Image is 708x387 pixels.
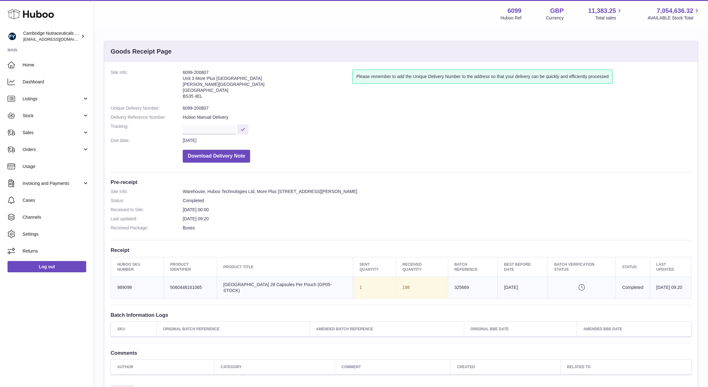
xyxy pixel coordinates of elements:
dd: [DATE] 09:20 [183,216,691,222]
span: Listings [23,96,82,102]
th: Sent Quantity [353,257,396,277]
td: Completed [616,277,650,298]
a: 11,383.25 Total sales [588,7,623,21]
h3: Goods Receipt Page [111,47,172,56]
th: Original Batch Reference [157,322,310,336]
th: Comment [335,360,450,374]
td: [GEOGRAPHIC_DATA] 28 Capsules Per Pouch (GP05-STOCK) [217,277,353,298]
td: 1 [353,277,396,298]
dd: [DATE] [183,138,691,144]
span: Settings [23,231,89,237]
dd: Completed [183,198,691,204]
dd: Boxes [183,225,691,231]
span: Dashboard [23,79,89,85]
dt: Last updated: [111,216,183,222]
th: Related to [560,360,691,374]
dd: Warehouse, Huboo Technologies Ltd, More Plus [STREET_ADDRESS][PERSON_NAME] [183,189,691,195]
th: Product Identifier [164,257,217,277]
span: Sales [23,130,82,136]
img: huboo@camnutra.com [8,32,17,41]
dt: Received to Site: [111,207,183,213]
span: Stock [23,113,82,119]
span: AVAILABLE Stock Total [648,15,700,21]
span: Usage [23,164,89,170]
h3: Receipt [111,247,691,254]
span: Home [23,62,89,68]
td: [DATE] 09:20 [650,277,691,298]
th: Batch Verification Status [548,257,616,277]
div: Huboo Ref [501,15,522,21]
span: Cases [23,197,89,203]
dd: 6099-200807 [183,105,691,111]
a: Log out [8,261,86,272]
th: Author [111,360,214,374]
span: Total sales [595,15,623,21]
th: Original BBE Date [464,322,577,336]
h3: Comments [111,349,691,356]
td: [DATE] [498,277,548,298]
dt: Received Package: [111,225,183,231]
th: Batch Reference [448,257,498,277]
div: Cambridge Nutraceuticals Ltd [23,30,80,42]
span: Channels [23,214,89,220]
th: SKU [111,322,157,336]
dt: Site Info: [111,70,183,102]
a: 7,054,636.32 AVAILABLE Stock Total [648,7,700,21]
span: 11,383.25 [588,7,616,15]
th: Amended BBE Date [577,322,691,336]
dd: [DATE] 00:00 [183,207,691,213]
dd: Huboo Manual Delivery [183,114,691,120]
th: Huboo SKU Number [111,257,164,277]
td: 325669 [448,277,498,298]
th: Best Before Date [498,257,548,277]
strong: GBP [550,7,564,15]
button: Download Delivery Note [183,150,250,163]
th: Status [616,257,650,277]
td: 198 [396,277,448,298]
span: 7,054,636.32 [657,7,693,15]
div: Currency [546,15,564,21]
dt: Due date: [111,138,183,144]
td: 989098 [111,277,164,298]
h3: Pre-receipt [111,179,691,186]
h3: Batch Information Logs [111,311,691,318]
th: Created [450,360,560,374]
dt: Unique Delivery Number: [111,105,183,111]
th: Last updated [650,257,691,277]
th: Received Quantity [396,257,448,277]
dt: Tracking: [111,123,183,134]
span: Orders [23,147,82,153]
strong: 6099 [507,7,522,15]
th: Category [214,360,335,374]
td: 5060448161065 [164,277,217,298]
dt: Status: [111,198,183,204]
span: Returns [23,248,89,254]
span: Invoicing and Payments [23,180,82,186]
dt: Delivery Reference Number: [111,114,183,120]
address: 6099-200807 Unit 3 More Plus [GEOGRAPHIC_DATA] [PERSON_NAME][GEOGRAPHIC_DATA] [GEOGRAPHIC_DATA] B... [183,70,352,102]
th: Amended Batch Reference [310,322,464,336]
span: [EMAIL_ADDRESS][DOMAIN_NAME] [23,37,92,42]
th: Product title [217,257,353,277]
div: Please remember to add the Unique Delivery Number to the address so that your delivery can be qui... [352,70,613,84]
dt: Site Info: [111,189,183,195]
